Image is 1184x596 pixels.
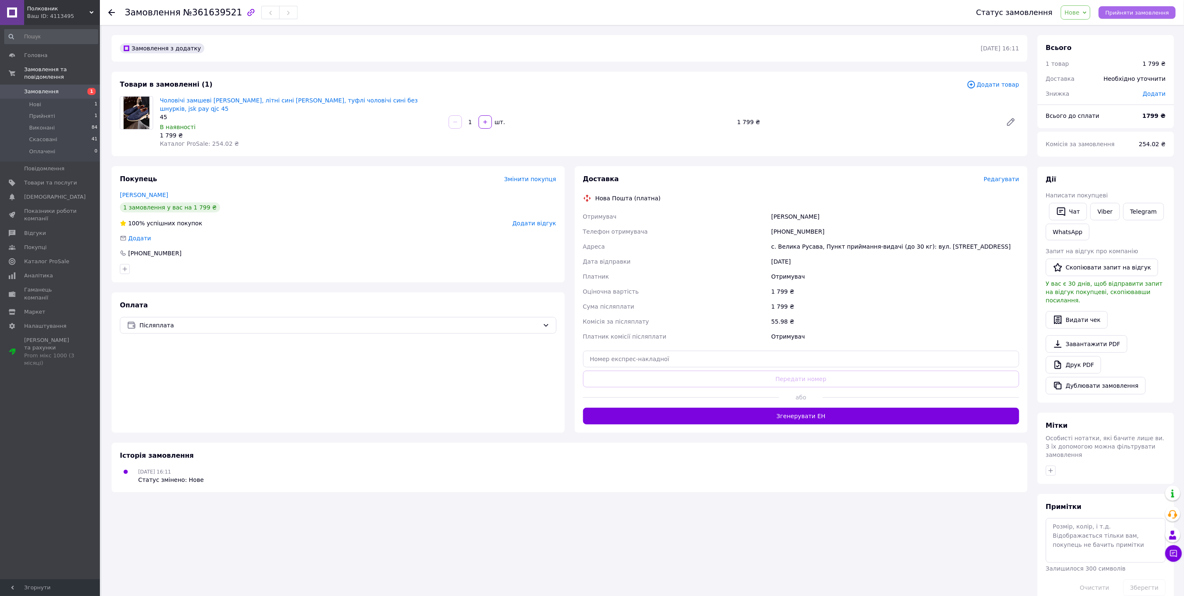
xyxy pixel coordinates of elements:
[128,220,145,227] span: 100%
[29,148,55,155] span: Оплачені
[1065,9,1080,16] span: Нове
[769,329,1021,344] div: Отримувач
[583,333,667,340] span: Платник комісії післяплати
[29,136,57,143] span: Скасовані
[160,97,418,112] a: Чоловічі замшеві [PERSON_NAME], літні сині [PERSON_NAME], туфлі чоловічі сині без шнурків, jsk pa...
[1046,60,1069,67] span: 1 товар
[120,202,220,212] div: 1 замовлення у вас на 1 799 ₴
[1165,545,1182,562] button: Чат з покупцем
[160,113,442,121] div: 45
[504,176,556,182] span: Змінити покупця
[583,228,648,235] span: Телефон отримувача
[124,97,149,129] img: Чоловічі замшеві Лофери, літні сині туфлі Лофери, туфлі чоловічі сині без шнурків, jsk pay qjc 45
[1046,192,1108,199] span: Написати покупцеві
[183,7,242,17] span: №361639521
[1046,311,1108,329] button: Видати чек
[160,131,442,140] div: 1 799 ₴
[981,45,1019,52] time: [DATE] 16:11
[160,124,196,130] span: В наявності
[769,314,1021,329] div: 55.98 ₴
[1099,70,1171,88] div: Необхідно уточнити
[583,175,619,183] span: Доставка
[976,8,1053,17] div: Статус замовлення
[512,220,556,227] span: Додати відгук
[120,192,168,198] a: [PERSON_NAME]
[24,229,46,237] span: Відгуки
[1046,377,1146,394] button: Дублювати замовлення
[120,175,157,183] span: Покупець
[1046,356,1101,374] a: Друк PDF
[24,352,77,367] div: Prom мікс 1000 (3 місяці)
[29,112,55,120] span: Прийняті
[583,351,1020,367] input: Номер експрес-накладної
[769,269,1021,284] div: Отримувач
[29,124,55,132] span: Виконані
[160,140,239,147] span: Каталог ProSale: 254.02 ₴
[583,318,649,325] span: Комісія за післяплату
[128,235,151,242] span: Додати
[583,408,1020,424] button: Згенерувати ЕН
[1049,203,1087,220] button: Чат
[120,219,202,227] div: успішних покупок
[24,52,47,59] span: Головна
[1046,112,1100,119] span: Всього до сплати
[1046,248,1138,254] span: Запит на відгук про компанію
[29,101,41,108] span: Нові
[24,286,77,301] span: Гаманець компанії
[92,124,97,132] span: 84
[138,469,171,475] span: [DATE] 16:11
[583,303,635,310] span: Сума післяплати
[120,451,194,459] span: Історія замовлення
[108,8,115,17] div: Повернутися назад
[127,249,182,257] div: [PHONE_NUMBER]
[493,118,506,126] div: шт.
[92,136,97,143] span: 41
[1046,421,1068,429] span: Мітки
[1123,203,1164,220] a: Telegram
[94,112,97,120] span: 1
[138,476,204,484] div: Статус змінено: Нове
[24,272,53,279] span: Аналітика
[1143,90,1166,97] span: Додати
[583,273,609,280] span: Платник
[24,308,45,316] span: Маркет
[967,80,1019,89] span: Додати товар
[1046,141,1115,147] span: Комісія за замовлення
[24,66,100,81] span: Замовлення та повідомлення
[769,224,1021,239] div: [PHONE_NUMBER]
[1046,224,1090,240] a: WhatsApp
[769,239,1021,254] div: с. Велика Русава, Пункт приймання-видачі (до 30 кг): вул. [STREET_ADDRESS]
[120,43,204,53] div: Замовлення з додатку
[1139,141,1166,147] span: 254.02 ₴
[1046,90,1070,97] span: Знижка
[1046,565,1126,572] span: Залишилося 300 символів
[1046,503,1082,511] span: Примітки
[583,213,617,220] span: Отримувач
[120,80,213,88] span: Товари в замовленні (1)
[27,12,100,20] div: Ваш ID: 4113495
[1046,259,1158,276] button: Скопіювати запит на відгук
[24,322,67,330] span: Налаштування
[593,194,663,202] div: Нова Пошта (платна)
[24,179,77,187] span: Товари та послуги
[120,301,148,309] span: Оплата
[583,243,605,250] span: Адреса
[1046,175,1056,183] span: Дії
[1046,280,1163,304] span: У вас є 30 днів, щоб відправити запит на відгук покупцеві, скопіювавши посилання.
[139,321,539,330] span: Післяплата
[94,101,97,108] span: 1
[94,148,97,155] span: 0
[1090,203,1119,220] a: Viber
[24,207,77,222] span: Показники роботи компанії
[1046,75,1075,82] span: Доставка
[1099,6,1176,19] button: Прийняти замовлення
[1105,10,1169,16] span: Прийняти замовлення
[769,299,1021,314] div: 1 799 ₴
[24,88,59,95] span: Замовлення
[24,193,86,201] span: [DEMOGRAPHIC_DATA]
[1003,114,1019,130] a: Редагувати
[779,393,823,401] span: або
[984,176,1019,182] span: Редагувати
[1046,335,1127,353] a: Завантажити PDF
[1046,44,1072,52] span: Всього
